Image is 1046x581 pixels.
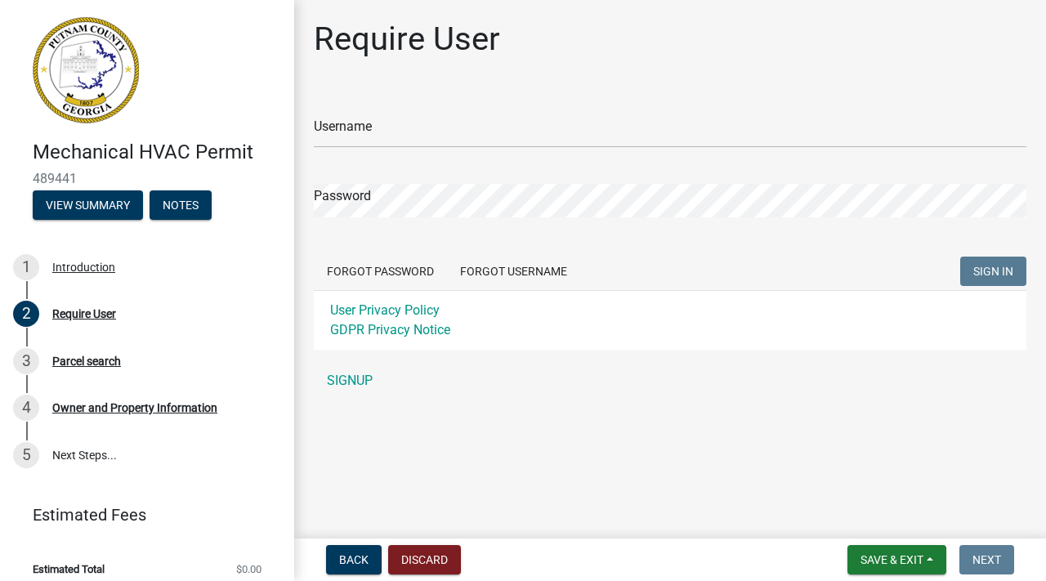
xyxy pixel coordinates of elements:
button: Notes [150,190,212,220]
button: View Summary [33,190,143,220]
div: 1 [13,254,39,280]
img: Putnam County, Georgia [33,17,139,123]
div: 5 [13,442,39,468]
a: SIGNUP [314,364,1026,397]
span: 489441 [33,171,261,186]
button: SIGN IN [960,257,1026,286]
span: Back [339,553,369,566]
div: Require User [52,308,116,320]
h4: Mechanical HVAC Permit [33,141,281,164]
a: User Privacy Policy [330,302,440,318]
div: Parcel search [52,355,121,367]
span: Next [972,553,1001,566]
span: SIGN IN [973,265,1013,278]
div: 4 [13,395,39,421]
button: Forgot Password [314,257,447,286]
wm-modal-confirm: Summary [33,199,143,212]
button: Next [959,545,1014,574]
button: Back [326,545,382,574]
div: Introduction [52,261,115,273]
div: Owner and Property Information [52,402,217,413]
span: Save & Exit [860,553,923,566]
a: GDPR Privacy Notice [330,322,450,337]
div: 2 [13,301,39,327]
div: 3 [13,348,39,374]
wm-modal-confirm: Notes [150,199,212,212]
h1: Require User [314,20,500,59]
button: Save & Exit [847,545,946,574]
a: Estimated Fees [13,498,268,531]
span: Estimated Total [33,564,105,574]
span: $0.00 [236,564,261,574]
button: Discard [388,545,461,574]
button: Forgot Username [447,257,580,286]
